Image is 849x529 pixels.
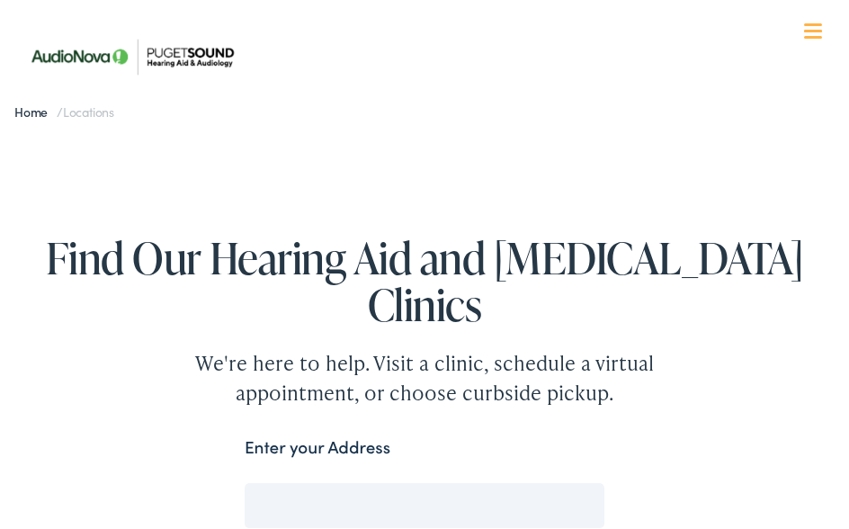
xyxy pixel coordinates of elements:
[31,72,832,110] a: What We Offer
[63,103,114,121] span: Locations
[14,103,57,121] a: Home
[245,483,604,528] input: Enter your address or zip code
[14,103,114,121] span: /
[17,234,832,329] h1: Find Our Hearing Aid and [MEDICAL_DATA] Clinics
[137,348,712,408] div: We're here to help. Visit a clinic, schedule a virtual appointment, or choose curbside pickup.
[245,435,390,461] label: Enter your Address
